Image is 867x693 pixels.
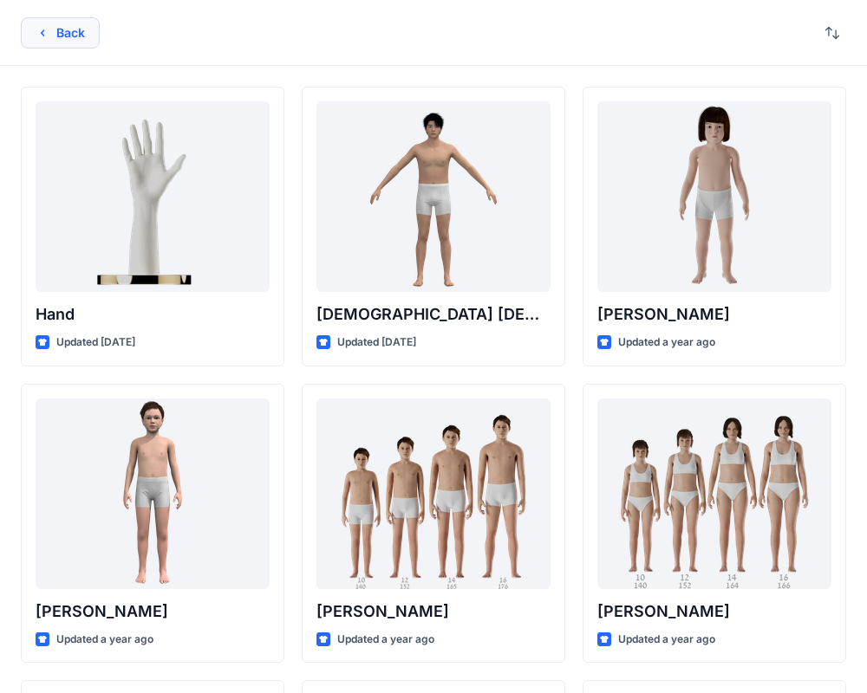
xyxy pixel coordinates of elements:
a: Emil [36,398,270,589]
p: [PERSON_NAME] [597,599,831,624]
a: Brandon [316,398,551,589]
p: Updated a year ago [56,631,153,649]
p: [PERSON_NAME] [316,599,551,624]
p: [PERSON_NAME] [597,302,831,327]
a: Hand [36,101,270,292]
button: Back [21,17,100,49]
p: Hand [36,302,270,327]
a: Charlie [597,101,831,292]
p: Updated a year ago [618,631,715,649]
p: Updated [DATE] [337,334,416,352]
a: Brenda [597,398,831,589]
p: Updated [DATE] [56,334,135,352]
p: [PERSON_NAME] [36,599,270,624]
p: [DEMOGRAPHIC_DATA] [DEMOGRAPHIC_DATA] [316,302,551,327]
p: Updated a year ago [337,631,434,649]
p: Updated a year ago [618,334,715,352]
a: Male Asian [316,101,551,292]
